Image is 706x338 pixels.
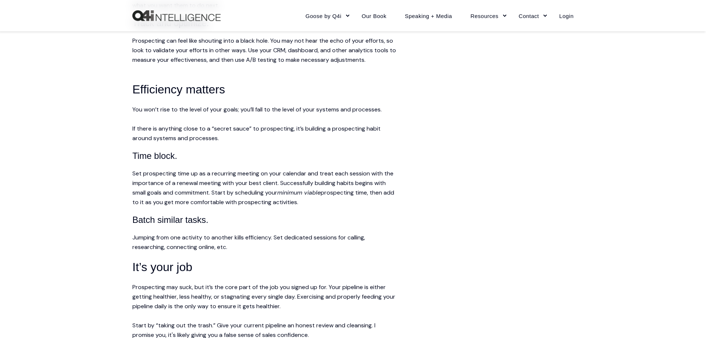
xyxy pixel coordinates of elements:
h4: Batch similar tasks. [132,213,397,227]
h3: Efficiency matters [132,80,397,99]
h3: It’s your job [132,258,397,277]
img: Q4intelligence, LLC logo [132,10,221,21]
span: Prospecting can feel like shouting into a black hole. You may not hear the echo of your efforts, ... [132,37,396,64]
p: Jumping from one activity to another kills efficiency. Set dedicated sessions for calling, resear... [132,233,397,252]
iframe: Chat Widget [541,246,706,338]
p: You won’t rise to the level of your goals; you’ll fall to the level of your systems and processes... [132,105,397,143]
em: minimum viable [277,189,321,196]
h4: Time block. [132,149,397,163]
p: Set prospecting time up as a recurring meeting on your calendar and treat each session with the i... [132,169,397,207]
a: Back to Home [132,10,221,21]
